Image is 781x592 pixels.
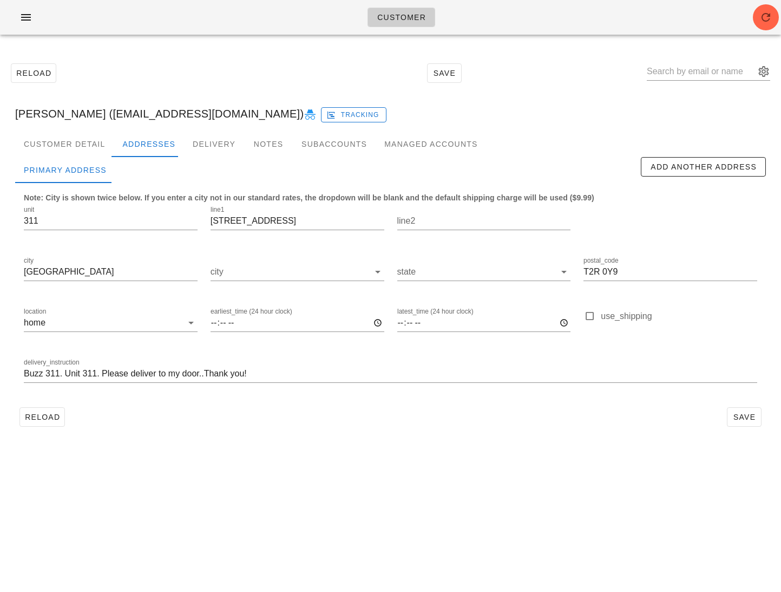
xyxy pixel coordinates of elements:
[601,311,757,322] label: use_shipping
[184,131,244,157] div: Delivery
[293,131,376,157] div: Subaccounts
[432,69,457,77] span: Save
[244,131,293,157] div: Notes
[16,69,51,77] span: Reload
[757,65,770,78] button: appended action
[24,206,34,214] label: unit
[15,131,114,157] div: Customer Detail
[427,63,462,83] button: Save
[397,308,474,316] label: latest_time (24 hour clock)
[11,63,56,83] button: Reload
[19,407,65,427] button: Reload
[647,63,755,80] input: Search by email or name
[24,308,46,316] label: location
[24,193,594,202] b: Note: City is shown twice below. If you enter a city not in our standard rates, the dropdown will...
[211,206,224,214] label: line1
[24,314,198,331] div: locationhome
[376,131,486,157] div: Managed Accounts
[211,263,384,281] div: city
[24,318,45,328] div: home
[397,263,571,281] div: state
[24,257,34,265] label: city
[732,413,757,421] span: Save
[641,157,766,177] button: Add Another Address
[727,407,762,427] button: Save
[24,359,80,367] label: delivery_instruction
[321,105,386,122] a: Tracking
[329,110,379,120] span: Tracking
[583,257,619,265] label: postal_code
[367,8,435,27] a: Customer
[650,162,757,171] span: Add Another Address
[377,13,426,22] span: Customer
[114,131,184,157] div: Addresses
[15,157,115,183] div: Primary Address
[6,96,775,131] div: [PERSON_NAME] ([EMAIL_ADDRESS][DOMAIN_NAME])
[24,413,60,421] span: Reload
[321,107,386,122] button: Tracking
[211,308,292,316] label: earliest_time (24 hour clock)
